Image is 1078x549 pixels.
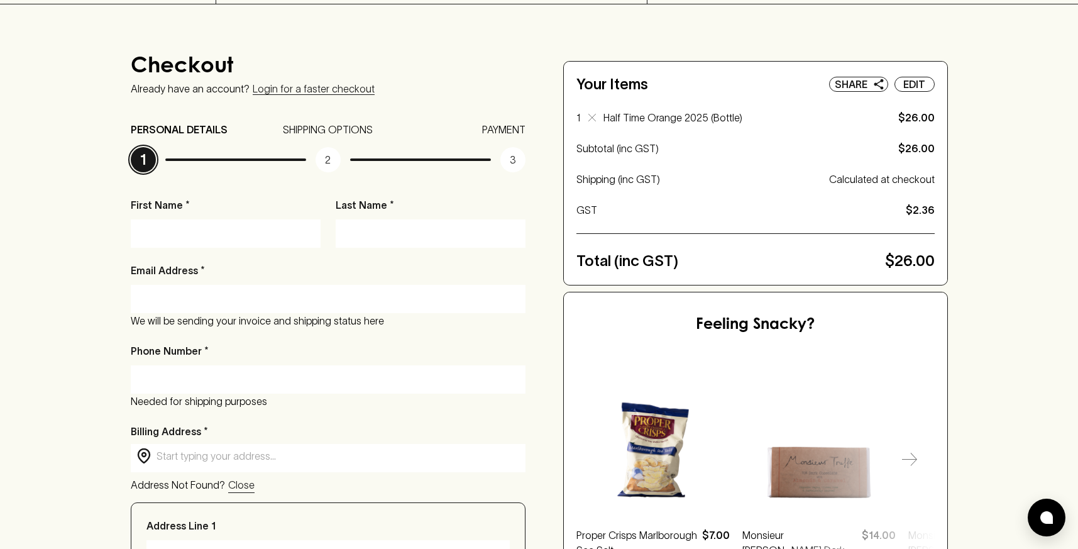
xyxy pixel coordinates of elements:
[336,197,525,213] p: Last Name *
[696,315,815,335] h5: Feeling Snacky?
[131,313,526,328] p: We will be sending your invoice and shipping status here
[872,110,935,125] p: $26.00
[576,74,648,94] h5: Your Items
[576,202,900,218] p: GST
[131,83,250,94] p: Already have an account?
[835,77,867,92] p: Share
[576,110,581,125] p: 1
[131,147,156,172] p: 1
[157,449,520,463] input: Start typing your address...
[131,122,228,137] p: PERSONAL DETAILS
[228,477,255,492] p: Close
[576,362,730,516] img: Proper Crisps Marlborough Sea Salt
[885,250,935,272] p: $26.00
[131,424,526,439] p: Billing Address *
[253,83,375,95] a: Login for a faster checkout
[316,147,341,172] p: 2
[1040,511,1053,524] img: bubble-icon
[898,141,935,156] p: $26.00
[131,263,205,278] p: Email Address *
[131,197,321,213] p: First Name *
[906,202,935,218] p: $2.36
[603,110,864,125] p: Half Time Orange 2025 (Bottle)
[131,394,526,409] p: Needed for shipping purposes
[283,122,373,137] p: SHIPPING OPTIONS
[742,362,896,516] img: Monsieur Truffe Dark Chocolate with Almonds & Caramel
[576,172,823,187] p: Shipping (inc GST)
[131,343,209,358] p: Phone Number *
[146,518,216,533] p: Address Line 1
[894,77,935,92] button: Edit
[131,55,526,81] h4: Checkout
[829,77,888,92] button: Share
[576,250,879,272] p: Total (inc GST)
[576,141,893,156] p: Subtotal (inc GST)
[131,477,225,493] p: Address Not Found?
[500,147,525,172] p: 3
[829,172,935,187] p: Calculated at checkout
[482,122,525,137] p: PAYMENT
[903,77,925,92] p: Edit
